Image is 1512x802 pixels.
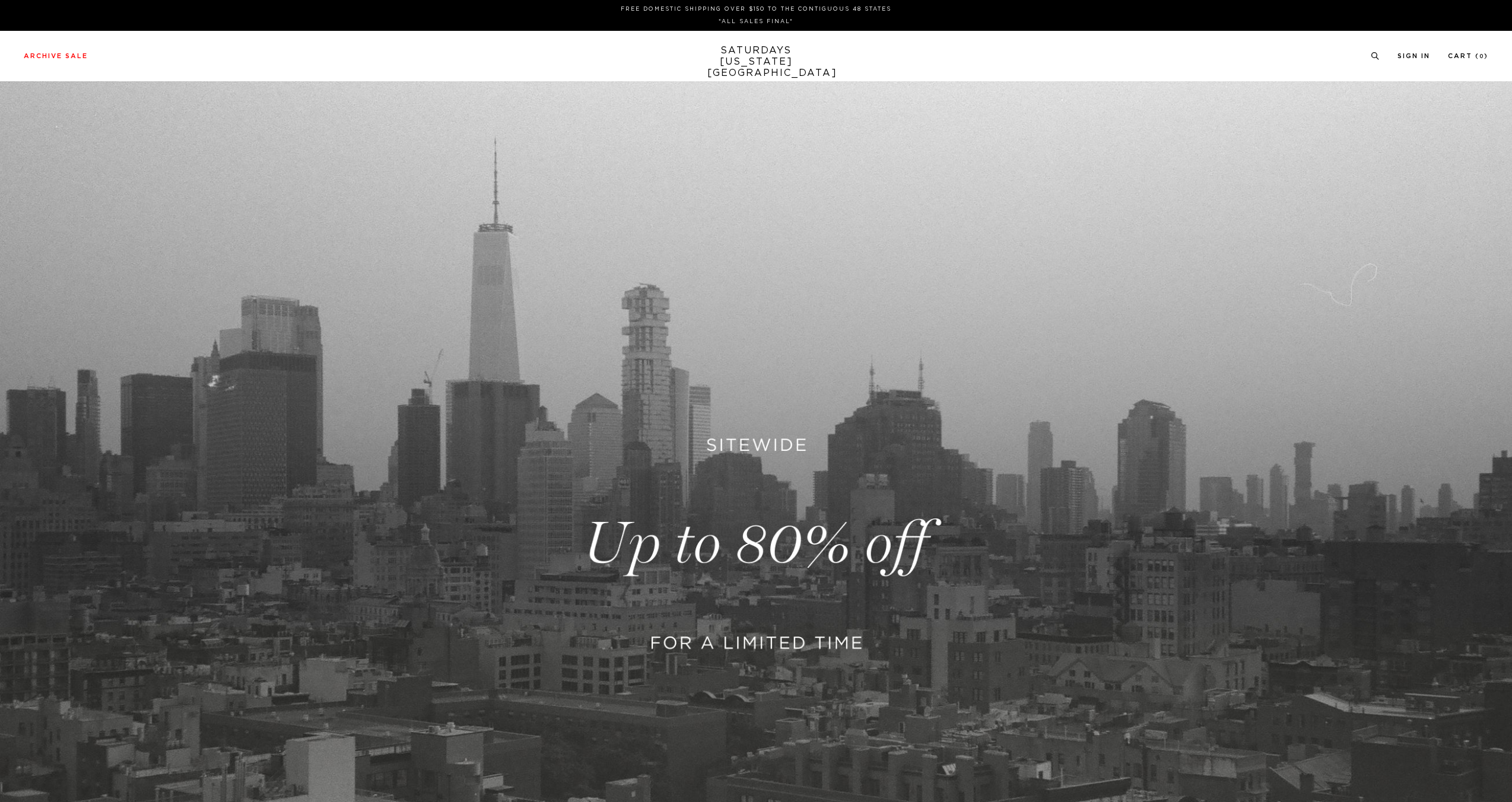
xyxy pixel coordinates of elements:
p: *ALL SALES FINAL* [28,17,1484,26]
p: FREE DOMESTIC SHIPPING OVER $150 TO THE CONTIGUOUS 48 STATES [28,5,1484,14]
a: Sign In [1397,53,1430,59]
a: Cart (0) [1448,53,1488,59]
a: Archive Sale [24,53,88,59]
a: SATURDAYS[US_STATE][GEOGRAPHIC_DATA] [707,45,805,79]
small: 0 [1479,54,1484,59]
